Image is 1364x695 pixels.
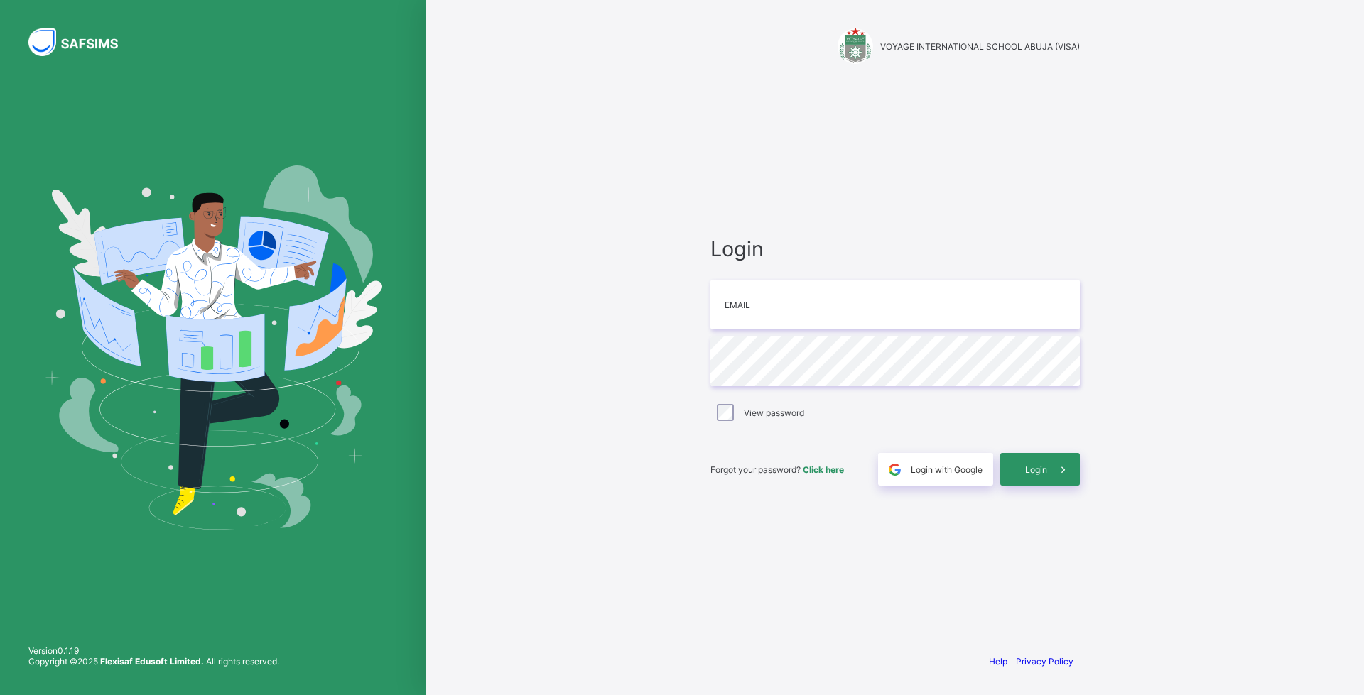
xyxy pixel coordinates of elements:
label: View password [744,407,804,418]
a: Click here [803,464,844,475]
span: Version 0.1.19 [28,645,279,656]
span: VOYAGE INTERNATIONAL SCHOOL ABUJA (VISA) [880,41,1080,52]
a: Help [989,656,1007,667]
span: Login [710,236,1080,261]
span: Forgot your password? [710,464,844,475]
img: google.396cfc9801f0270233282035f929180a.svg [887,461,903,478]
strong: Flexisaf Edusoft Limited. [100,656,204,667]
span: Login with Google [911,464,983,475]
img: SAFSIMS Logo [28,28,135,56]
span: Login [1025,464,1047,475]
a: Privacy Policy [1016,656,1073,667]
img: Hero Image [44,165,382,529]
span: Copyright © 2025 All rights reserved. [28,656,279,667]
